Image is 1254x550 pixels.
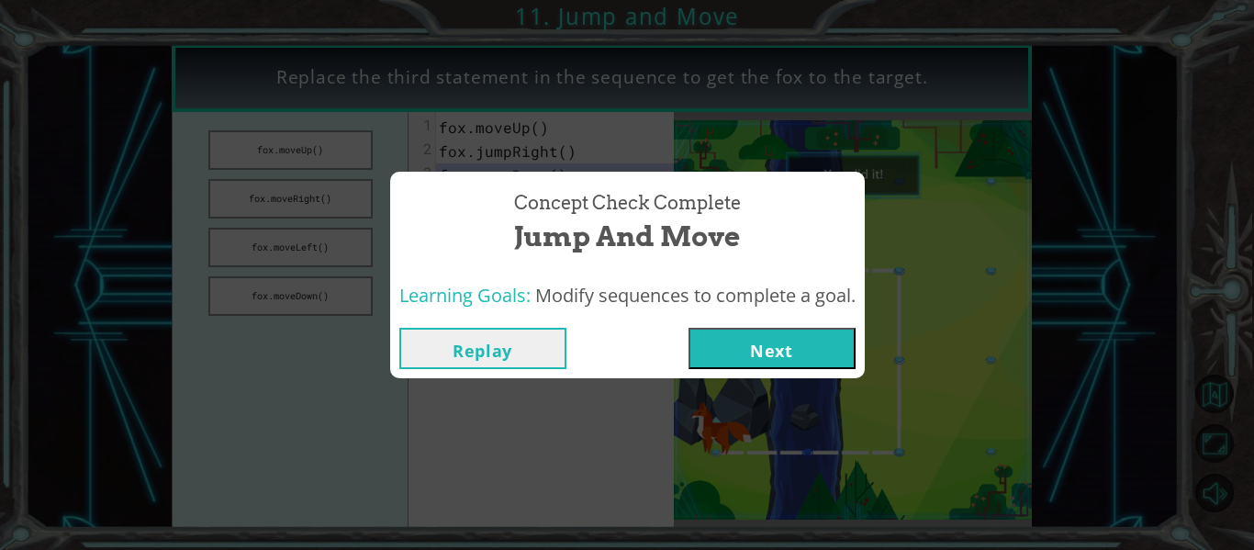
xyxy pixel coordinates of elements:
[535,283,856,308] span: Modify sequences to complete a goal.
[399,283,531,308] span: Learning Goals:
[689,328,856,369] button: Next
[399,328,566,369] button: Replay
[514,190,741,217] span: Concept Check Complete
[514,217,740,256] span: Jump and Move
